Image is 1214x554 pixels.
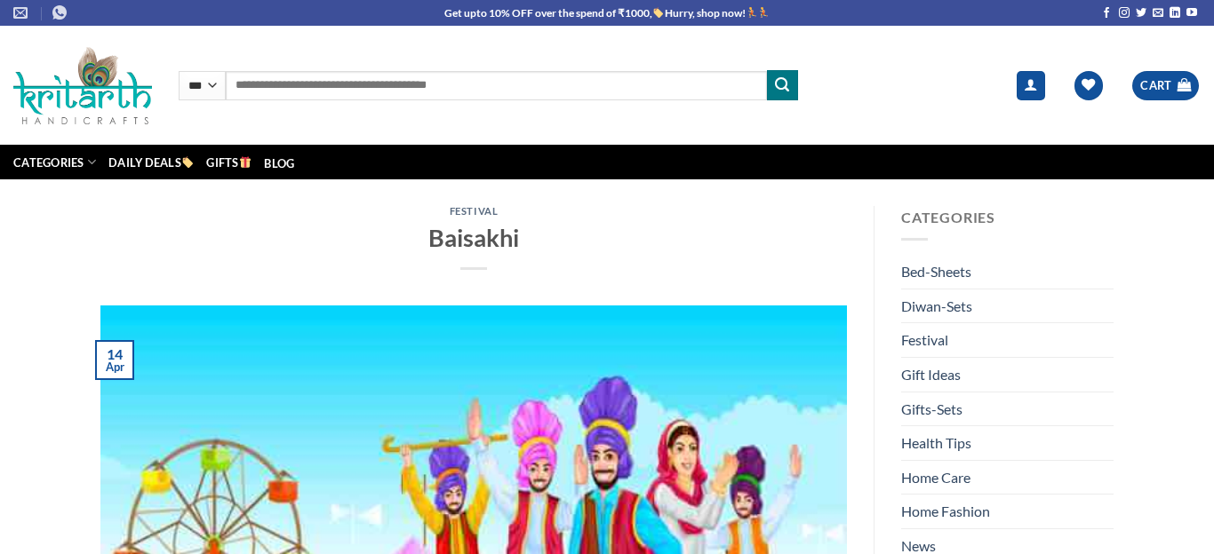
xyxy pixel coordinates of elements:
[901,324,948,358] a: Festival
[1101,7,1112,20] a: Follow on Facebook
[901,256,971,289] a: Bed-Sheets
[122,222,826,253] h1: Baisakhi
[182,156,194,168] img: 🏷️
[653,7,664,18] img: 🏷️
[206,147,252,177] a: Gifts
[1017,71,1045,100] a: Login
[1132,71,1199,100] a: View cart
[1140,76,1172,94] span: Cart
[901,495,990,529] a: Home Fashion
[901,461,970,495] a: Home Care
[240,156,252,168] img: 🎁
[747,7,757,18] img: 🏃
[13,145,96,179] a: Categories
[1136,7,1146,20] a: Follow on Twitter
[1170,7,1180,20] a: Follow on LinkedIn
[444,6,746,20] b: Get upto 10% OFF over the spend of ₹1000, Hurry, shop now!
[1186,7,1197,20] a: Follow on YouTube
[901,392,962,426] a: Gifts-Sets
[264,153,294,174] a: Blog
[901,358,961,392] a: Gift Ideas
[767,70,797,100] button: Submit
[108,147,194,177] a: Daily Deals
[1153,7,1163,20] a: Send us an email
[901,289,972,323] a: Diwan-Sets
[450,205,498,217] a: Festival
[901,426,971,460] a: Health Tips
[1074,71,1103,100] a: Wishlist
[1119,7,1130,20] a: Follow on Instagram
[13,46,152,125] img: Kritarth Handicrafts
[758,7,769,18] img: 🏃
[901,209,995,226] span: Categories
